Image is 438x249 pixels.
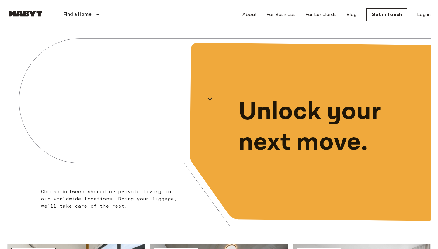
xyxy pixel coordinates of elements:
[305,11,337,18] a: For Landlords
[7,11,44,17] img: Habyt
[242,11,257,18] a: About
[417,11,431,18] a: Log in
[266,11,296,18] a: For Business
[346,11,357,18] a: Blog
[238,97,421,158] p: Unlock your next move.
[366,8,407,21] a: Get in Touch
[63,11,92,18] p: Find a Home
[41,188,181,210] p: Choose between shared or private living in our worldwide locations. Bring your luggage, we'll tak...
